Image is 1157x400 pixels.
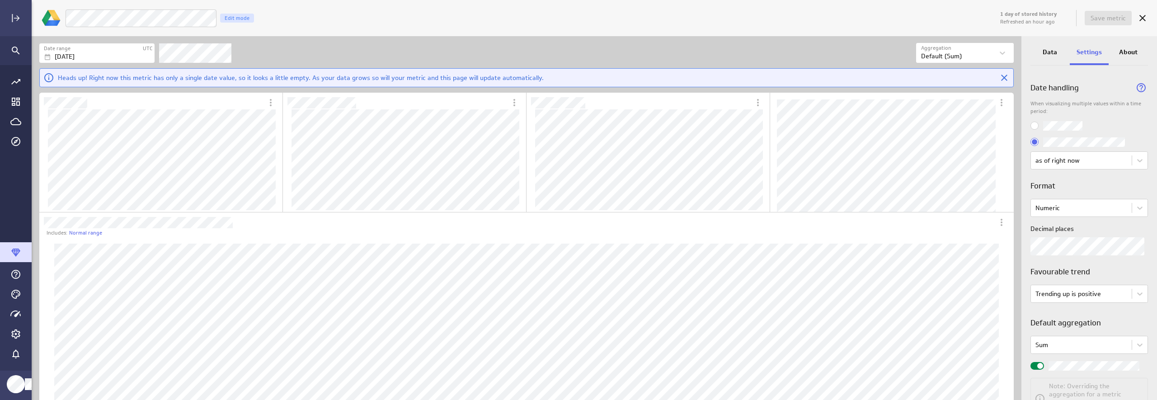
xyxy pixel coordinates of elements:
[1035,290,1101,298] div: Trending up is positive
[143,45,152,52] label: UTC
[1000,18,1055,26] p: Refreshed on Aug 28, 2025 3:33 PM (UTC)
[1070,41,1109,65] div: Settings
[32,91,1021,400] div: Dashboard content with 7 widgets
[1035,204,1060,212] div: Numeric
[69,229,102,237] a: Normal range
[44,45,71,52] label: Date range
[47,229,67,237] p: Includes:
[1000,10,1057,18] p: 1 day of stored history
[507,95,522,110] div: More actions
[39,43,155,63] div: Date rangeUTC[DATE]
[55,52,75,61] p: [DATE]
[921,52,990,61] div: Default (Sum)
[1085,11,1132,25] button: Save metric
[1091,14,1126,22] span: Save metric
[1030,266,1148,278] h3: Favourable trend
[8,267,24,282] div: Help & PowerMetrics Assistant
[58,74,544,82] p: Heads up! Right now this metric has only a single date value, so it looks a little empty. As your...
[263,95,278,110] div: More actions
[527,93,770,212] div: Switcher Widget
[994,215,1009,230] div: More actions
[10,309,21,320] svg: Usage
[8,326,24,342] div: Account and settings
[921,52,962,61] p: Default (Sum)
[1077,47,1102,57] p: Settings
[1119,47,1138,57] p: About
[999,72,1010,83] div: Close
[1030,180,1148,192] h3: Format
[921,44,993,52] p: Aggregation
[1030,82,1079,94] h3: Date handling
[1021,36,1157,400] div: Widget Properties
[159,43,231,63] div: Type Filter control
[220,14,254,23] div: When you make changes in Edit mode, you are adjusting how the metric manages data and changing wh...
[750,95,766,110] div: More actions
[283,93,527,212] div: Switcher Widget
[770,93,1014,212] div: Switcher Widget
[39,43,1014,63] div: Filters
[8,10,24,26] div: Expand
[1030,224,1148,234] label: Decimal places
[39,93,283,212] div: Switcher Widget
[1135,10,1150,26] div: Cancel
[994,95,1009,110] div: More actions
[8,287,24,302] div: Themes
[10,329,21,339] svg: Account and settings
[1030,100,1148,115] p: When visualizing multiple values within a time period:
[8,346,24,362] div: Notifications
[1109,41,1148,65] div: About
[42,9,61,28] img: image6554840226126694000.png
[10,289,21,300] svg: Themes
[1134,81,1148,94] svg: Help me choose
[1043,47,1057,57] p: Data
[1035,156,1080,165] div: as of right now
[1030,317,1148,329] h3: Default aggregation
[1030,41,1070,65] div: Data
[1035,341,1048,349] div: Sum
[1030,137,1148,147] div: Use most recent values only
[39,43,155,63] div: Aug 28 2025 to Aug 28 2025 UTC (GMT-0:00)
[1030,121,1148,131] div: Use all values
